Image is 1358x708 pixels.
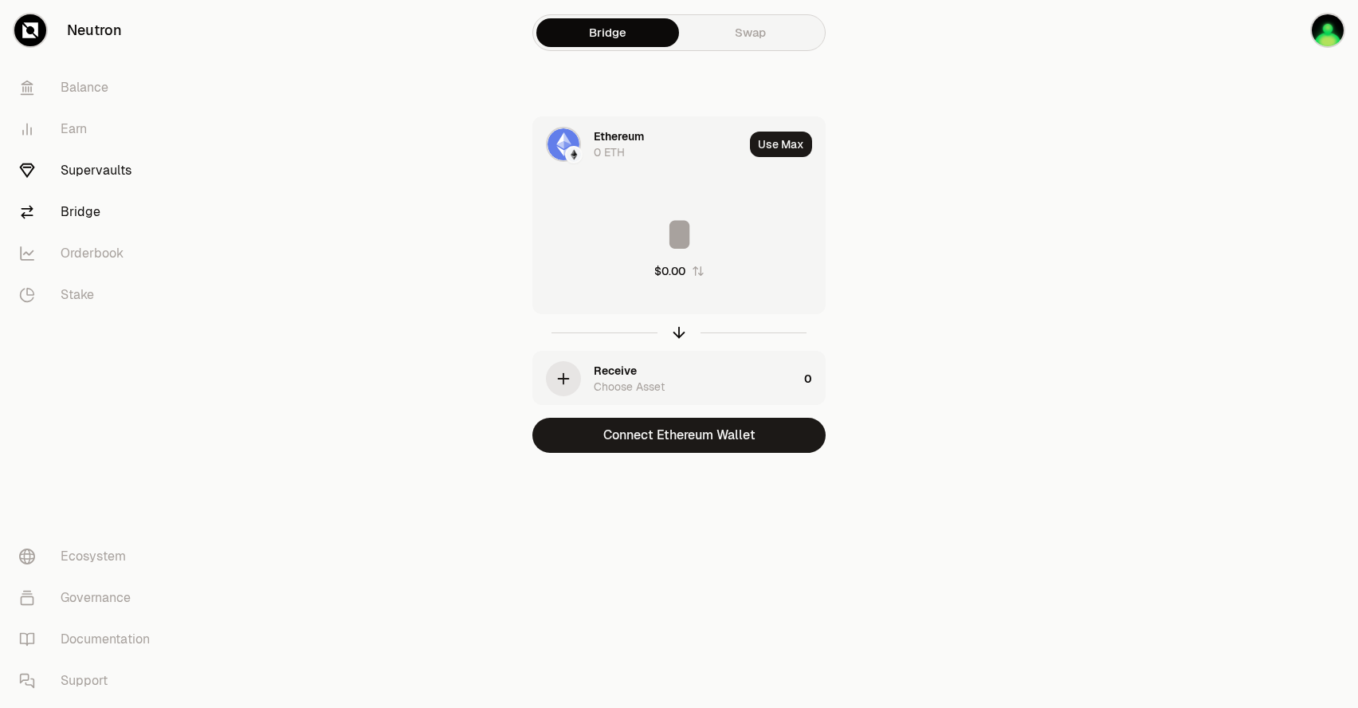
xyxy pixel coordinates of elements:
[6,191,172,233] a: Bridge
[6,660,172,702] a: Support
[536,18,679,47] a: Bridge
[679,18,822,47] a: Swap
[1312,14,1344,46] img: terrastation
[548,128,579,160] img: ETH Logo
[594,128,644,144] div: Ethereum
[6,536,172,577] a: Ecosystem
[532,418,826,453] button: Connect Ethereum Wallet
[6,150,172,191] a: Supervaults
[6,108,172,150] a: Earn
[594,363,637,379] div: Receive
[6,619,172,660] a: Documentation
[6,233,172,274] a: Orderbook
[804,352,825,406] div: 0
[750,132,812,157] button: Use Max
[594,379,665,395] div: Choose Asset
[567,147,581,162] img: Ethereum Logo
[6,577,172,619] a: Governance
[533,352,825,406] button: ReceiveChoose Asset0
[533,352,798,406] div: ReceiveChoose Asset
[654,263,685,279] div: $0.00
[594,144,625,160] div: 0 ETH
[6,67,172,108] a: Balance
[654,263,705,279] button: $0.00
[6,274,172,316] a: Stake
[533,117,744,171] div: ETH LogoEthereum LogoEthereum0 ETH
